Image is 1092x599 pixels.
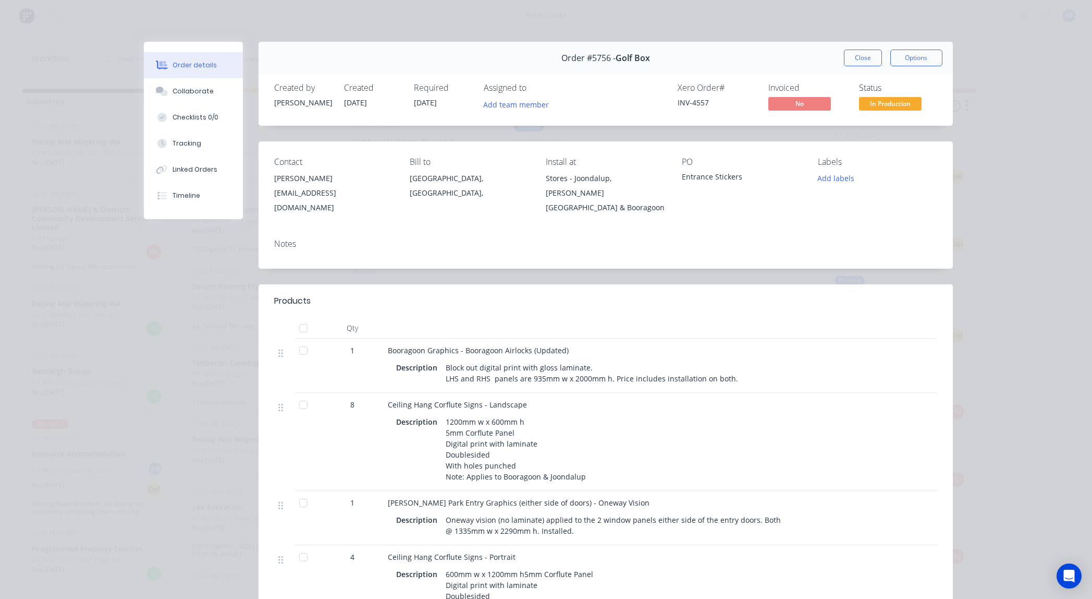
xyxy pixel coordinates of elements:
[274,171,394,215] div: [PERSON_NAME][EMAIL_ADDRESS][DOMAIN_NAME]
[678,83,756,93] div: Xero Order #
[350,399,354,410] span: 8
[144,130,243,157] button: Tracking
[144,104,243,130] button: Checklists 0/0
[484,83,588,93] div: Assigned to
[859,97,922,113] button: In Production
[274,171,394,186] div: [PERSON_NAME]
[768,83,846,93] div: Invoiced
[546,171,665,215] div: Stores - Joondalup, [PERSON_NAME][GEOGRAPHIC_DATA] & Booragoon
[818,157,937,167] div: Labels
[484,97,555,111] button: Add team member
[173,113,218,122] div: Checklists 0/0
[396,512,441,528] div: Description
[388,400,527,410] span: Ceiling Hang Corflute Signs - Landscape
[388,552,516,562] span: Ceiling Hang Corflute Signs - Portrait
[388,345,569,355] span: Booragoon Graphics - Booragoon Airlocks (Updated)
[396,360,441,375] div: Description
[441,512,788,538] div: Oneway vision (no laminate) applied to the 2 window panels either side of the entry doors. Both @...
[274,239,937,249] div: Notes
[396,414,441,429] div: Description
[477,97,554,111] button: Add team member
[274,83,332,93] div: Created by
[859,83,937,93] div: Status
[274,157,394,167] div: Contact
[616,53,650,63] span: Golf Box
[144,78,243,104] button: Collaborate
[144,157,243,183] button: Linked Orders
[682,171,801,186] div: Entrance Stickers
[414,98,437,107] span: [DATE]
[173,165,217,174] div: Linked Orders
[274,295,311,307] div: Products
[173,139,201,148] div: Tracking
[344,83,401,93] div: Created
[678,97,756,108] div: INV-4557
[414,83,471,93] div: Required
[388,498,649,508] span: [PERSON_NAME] Park Entry Graphics (either side of doors) - Oneway Vision
[441,414,590,484] div: 1200mm w x 600mm h 5mm Corflute Panel Digital print with laminate Doublesided With holes punched ...
[396,567,441,582] div: Description
[350,497,354,508] span: 1
[144,183,243,209] button: Timeline
[410,157,529,167] div: Bill to
[144,52,243,78] button: Order details
[321,318,384,339] div: Qty
[344,98,367,107] span: [DATE]
[682,157,801,167] div: PO
[173,61,217,70] div: Order details
[350,345,354,356] span: 1
[859,97,922,110] span: In Production
[1057,564,1082,589] div: Open Intercom Messenger
[441,360,742,386] div: Block out digital print with gloss laminate. LHS and RHS panels are 935mm w x 2000mm h. Price inc...
[844,50,882,66] button: Close
[561,53,616,63] span: Order #5756 -
[546,157,665,167] div: Install at
[350,552,354,562] span: 4
[173,191,200,200] div: Timeline
[410,171,529,205] div: [GEOGRAPHIC_DATA], [GEOGRAPHIC_DATA],
[274,97,332,108] div: [PERSON_NAME]
[768,97,831,110] span: No
[410,171,529,200] div: [GEOGRAPHIC_DATA], [GEOGRAPHIC_DATA],
[812,171,860,185] button: Add labels
[890,50,942,66] button: Options
[274,186,394,215] div: [EMAIL_ADDRESS][DOMAIN_NAME]
[173,87,214,96] div: Collaborate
